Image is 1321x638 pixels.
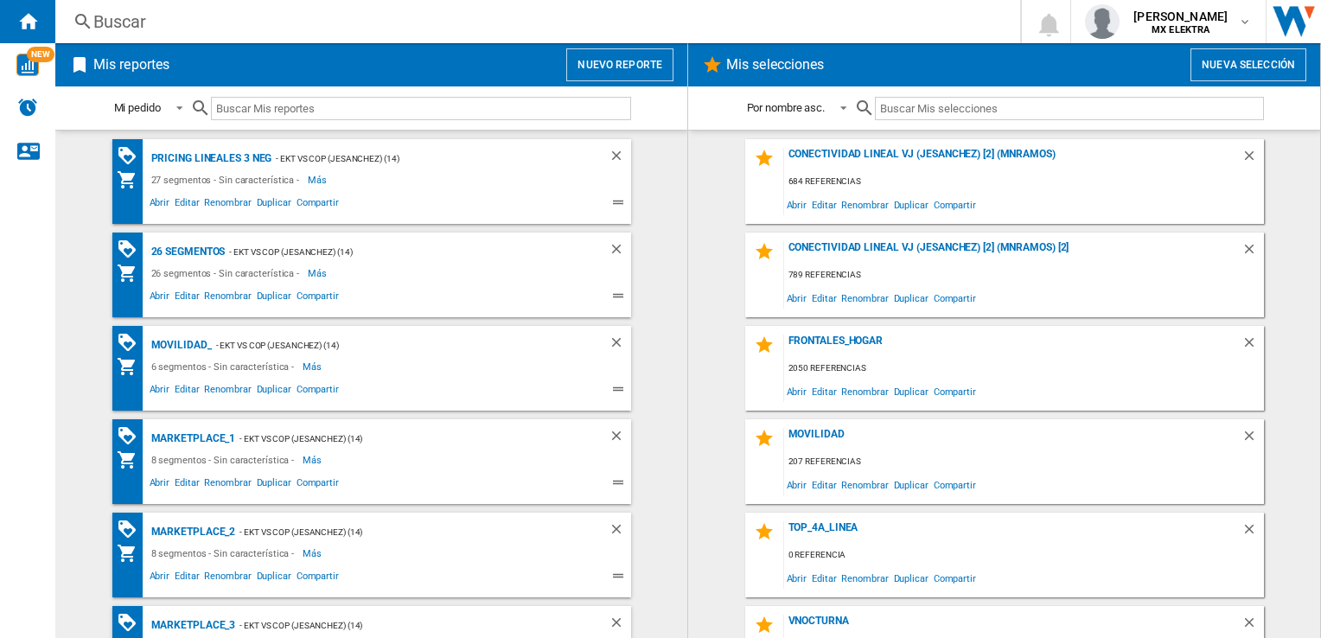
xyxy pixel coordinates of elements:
[303,543,324,564] span: Más
[839,566,890,590] span: Renombrar
[1241,521,1264,545] div: Borrar
[201,381,253,402] span: Renombrar
[235,615,573,636] div: - EKT vs Cop (jesanchez) (14)
[1241,428,1264,451] div: Borrar
[809,286,839,309] span: Editar
[609,148,631,169] div: Borrar
[891,473,931,496] span: Duplicar
[931,473,979,496] span: Compartir
[114,101,161,114] div: Mi pedido
[784,148,1241,171] div: Conectividad Lineal vj (jesanchez) [2] (mnramos)
[147,475,173,495] span: Abrir
[201,568,253,589] span: Renombrar
[723,48,828,81] h2: Mis selecciones
[784,566,810,590] span: Abrir
[308,263,329,284] span: Más
[117,239,147,260] div: Matriz de PROMOCIONES
[93,10,975,34] div: Buscar
[117,332,147,354] div: Matriz de PROMOCIONES
[147,148,272,169] div: Pricing lineales 3 neg
[117,356,147,377] div: Mi colección
[117,145,147,167] div: Matriz de PROMOCIONES
[147,543,303,564] div: 8 segmentos - Sin característica -
[609,615,631,636] div: Borrar
[1190,48,1306,81] button: Nueva selección
[211,97,631,120] input: Buscar Mis reportes
[172,381,201,402] span: Editar
[147,288,173,309] span: Abrir
[609,335,631,356] div: Borrar
[254,195,294,215] span: Duplicar
[1241,335,1264,358] div: Borrar
[254,288,294,309] span: Duplicar
[117,519,147,540] div: Matriz de PROMOCIONES
[609,428,631,450] div: Borrar
[117,612,147,634] div: Matriz de PROMOCIONES
[27,47,54,62] span: NEW
[254,568,294,589] span: Duplicar
[201,288,253,309] span: Renombrar
[147,450,303,470] div: 8 segmentos - Sin característica -
[931,193,979,216] span: Compartir
[809,193,839,216] span: Editar
[784,241,1241,265] div: Conectividad Lineal vj (jesanchez) [2] (mnramos) [2]
[891,193,931,216] span: Duplicar
[235,428,573,450] div: - EKT vs Cop (jesanchez) (14)
[271,148,573,169] div: - EKT vs Cop (jesanchez) (14)
[172,568,201,589] span: Editar
[891,566,931,590] span: Duplicar
[809,380,839,403] span: Editar
[294,568,341,589] span: Compartir
[16,54,39,76] img: wise-card.svg
[147,169,309,190] div: 27 segmentos - Sin característica -
[172,288,201,309] span: Editar
[784,545,1264,566] div: 0 referencia
[235,521,573,543] div: - EKT vs Cop (jesanchez) (14)
[784,428,1241,451] div: MOVILIDAD
[1085,4,1120,39] img: profile.jpg
[254,475,294,495] span: Duplicar
[172,475,201,495] span: Editar
[839,193,890,216] span: Renombrar
[201,195,253,215] span: Renombrar
[891,380,931,403] span: Duplicar
[1241,148,1264,171] div: Borrar
[931,286,979,309] span: Compartir
[254,381,294,402] span: Duplicar
[784,193,810,216] span: Abrir
[931,566,979,590] span: Compartir
[1241,615,1264,638] div: Borrar
[212,335,574,356] div: - EKT vs Cop (jesanchez) (14)
[147,428,236,450] div: MARKETPLACE_1
[839,286,890,309] span: Renombrar
[117,425,147,447] div: Matriz de PROMOCIONES
[784,615,1241,638] div: VNOCTURNA
[17,97,38,118] img: alerts-logo.svg
[784,521,1241,545] div: top_4a_linea
[875,97,1263,120] input: Buscar Mis selecciones
[147,263,309,284] div: 26 segmentos - Sin característica -
[117,543,147,564] div: Mi colección
[147,241,226,263] div: 26 segmentos
[839,473,890,496] span: Renombrar
[117,169,147,190] div: Mi colección
[303,356,324,377] span: Más
[1133,8,1228,25] span: [PERSON_NAME]
[294,475,341,495] span: Compartir
[609,521,631,543] div: Borrar
[294,195,341,215] span: Compartir
[1152,24,1209,35] b: MX ELEKTRA
[891,286,931,309] span: Duplicar
[294,381,341,402] span: Compartir
[931,380,979,403] span: Compartir
[784,286,810,309] span: Abrir
[117,450,147,470] div: Mi colección
[308,169,329,190] span: Más
[747,101,826,114] div: Por nombre asc.
[784,473,810,496] span: Abrir
[784,265,1264,286] div: 789 referencias
[609,241,631,263] div: Borrar
[784,451,1264,473] div: 207 referencias
[1241,241,1264,265] div: Borrar
[201,475,253,495] span: Renombrar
